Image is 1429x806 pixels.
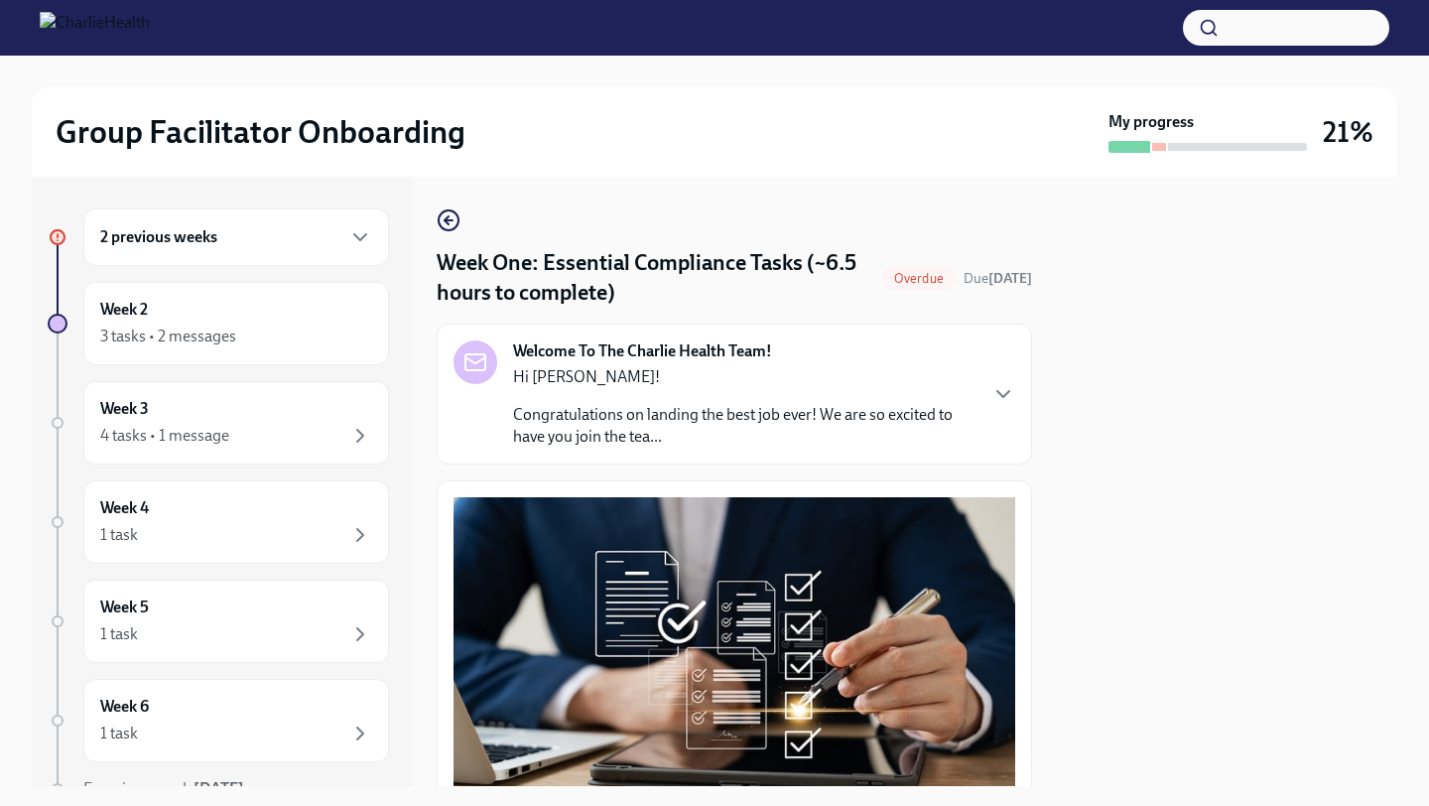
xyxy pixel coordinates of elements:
[100,299,148,321] h6: Week 2
[100,696,149,718] h6: Week 6
[513,366,975,388] p: Hi [PERSON_NAME]!
[48,480,389,564] a: Week 41 task
[48,381,389,465] a: Week 34 tasks • 1 message
[83,208,389,266] div: 2 previous weeks
[100,497,149,519] h6: Week 4
[56,112,465,152] h2: Group Facilitator Onboarding
[194,779,244,798] strong: [DATE]
[40,12,150,44] img: CharlieHealth
[1108,111,1194,133] strong: My progress
[513,404,975,448] p: Congratulations on landing the best job ever! We are so excited to have you join the tea...
[964,269,1032,288] span: August 4th, 2025 10:00
[100,226,217,248] h6: 2 previous weeks
[48,580,389,663] a: Week 51 task
[454,497,1015,790] button: Zoom image
[1323,114,1373,150] h3: 21%
[988,270,1032,287] strong: [DATE]
[100,597,149,618] h6: Week 5
[100,623,138,645] div: 1 task
[437,248,874,308] h4: Week One: Essential Compliance Tasks (~6.5 hours to complete)
[100,723,138,744] div: 1 task
[100,398,149,420] h6: Week 3
[882,271,956,286] span: Overdue
[964,270,1032,287] span: Due
[100,524,138,546] div: 1 task
[83,779,244,798] span: Experience ends
[48,282,389,365] a: Week 23 tasks • 2 messages
[513,340,772,362] strong: Welcome To The Charlie Health Team!
[100,326,236,347] div: 3 tasks • 2 messages
[48,679,389,762] a: Week 61 task
[100,425,229,447] div: 4 tasks • 1 message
